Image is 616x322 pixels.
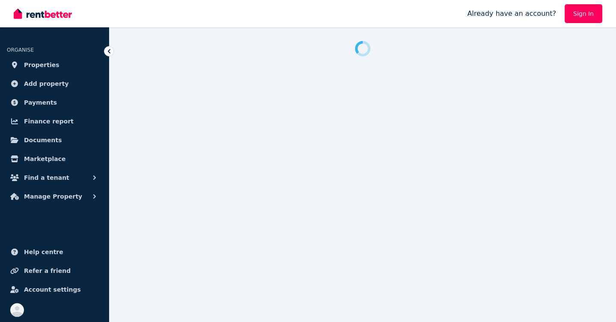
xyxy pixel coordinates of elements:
[467,9,556,19] span: Already have an account?
[24,97,57,108] span: Payments
[7,132,102,149] a: Documents
[24,135,62,145] span: Documents
[7,75,102,92] a: Add property
[7,56,102,73] a: Properties
[7,169,102,186] button: Find a tenant
[7,47,34,53] span: ORGANISE
[24,116,74,126] span: Finance report
[7,150,102,167] a: Marketplace
[7,113,102,130] a: Finance report
[14,7,72,20] img: RentBetter
[565,4,602,23] a: Sign In
[24,60,59,70] span: Properties
[24,191,82,202] span: Manage Property
[24,247,63,257] span: Help centre
[7,243,102,261] a: Help centre
[7,188,102,205] button: Manage Property
[7,262,102,279] a: Refer a friend
[24,173,69,183] span: Find a tenant
[7,94,102,111] a: Payments
[24,284,81,295] span: Account settings
[7,281,102,298] a: Account settings
[24,79,69,89] span: Add property
[24,266,71,276] span: Refer a friend
[24,154,65,164] span: Marketplace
